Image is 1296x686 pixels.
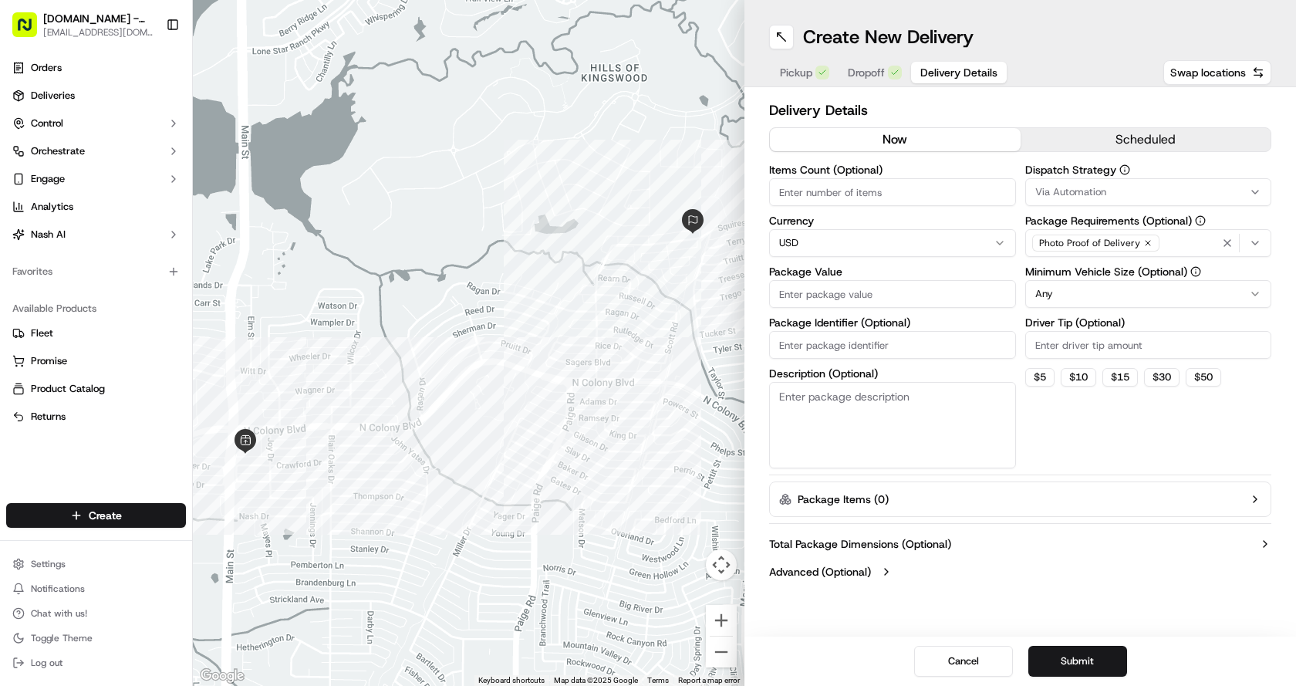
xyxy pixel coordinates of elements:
div: Start new chat [69,147,253,163]
span: Orders [31,61,62,75]
span: Analytics [31,200,73,214]
a: Report a map error [678,676,740,684]
button: Log out [6,652,186,674]
button: Control [6,111,186,136]
input: Enter package identifier [769,331,1016,359]
button: $50 [1186,368,1221,387]
span: [PERSON_NAME] [48,239,125,252]
button: Total Package Dimensions (Optional) [769,536,1271,552]
span: Toggle Theme [31,632,93,644]
span: Swap locations [1170,65,1246,80]
img: 1736555255976-a54dd68f-1ca7-489b-9aae-adbdc363a1c4 [31,240,43,252]
button: Promise [6,349,186,373]
button: Swap locations [1163,60,1271,85]
button: Toggle Theme [6,627,186,649]
span: [DATE] [59,281,91,293]
div: 💻 [130,346,143,359]
button: [EMAIL_ADDRESS][DOMAIN_NAME] [43,26,154,39]
label: Total Package Dimensions (Optional) [769,536,951,552]
span: • [51,281,56,293]
button: Start new chat [262,152,281,171]
label: Package Identifier (Optional) [769,317,1016,328]
span: Notifications [31,583,85,595]
span: API Documentation [146,345,248,360]
span: Chat with us! [31,607,87,620]
button: Orchestrate [6,139,186,164]
span: Settings [31,558,66,570]
a: Orders [6,56,186,80]
span: Pylon [154,383,187,394]
label: Minimum Vehicle Size (Optional) [1025,266,1272,277]
span: Product Catalog [31,382,105,396]
span: Nash AI [31,228,66,242]
span: Photo Proof of Delivery [1039,237,1140,249]
label: Currency [769,215,1016,226]
div: 📗 [15,346,28,359]
span: Delivery Details [920,65,997,80]
button: now [770,128,1021,151]
a: Returns [12,410,180,424]
span: Orchestrate [31,144,85,158]
a: Open this area in Google Maps (opens a new window) [197,666,248,686]
button: [DOMAIN_NAME] - The Colony [43,11,154,26]
button: Zoom out [706,637,737,667]
button: Package Requirements (Optional) [1195,215,1206,226]
button: Via Automation [1025,178,1272,206]
span: Deliveries [31,89,75,103]
button: [DOMAIN_NAME] - The Colony[EMAIL_ADDRESS][DOMAIN_NAME] [6,6,160,43]
button: scheduled [1021,128,1271,151]
button: See all [239,198,281,216]
input: Enter number of items [769,178,1016,206]
button: Package Items (0) [769,482,1271,517]
div: Favorites [6,259,186,284]
span: Knowledge Base [31,345,118,360]
a: 📗Knowledge Base [9,339,124,367]
button: Cancel [914,646,1013,677]
span: • [128,239,133,252]
button: Zoom in [706,605,737,636]
label: Dispatch Strategy [1025,164,1272,175]
p: Welcome 👋 [15,62,281,86]
button: Product Catalog [6,377,186,401]
a: Fleet [12,326,180,340]
div: Past conversations [15,201,103,213]
button: Notifications [6,578,186,600]
a: 💻API Documentation [124,339,254,367]
button: Photo Proof of Delivery [1025,229,1272,257]
a: Terms (opens in new tab) [647,676,669,684]
span: Pickup [780,65,812,80]
button: Dispatch Strategy [1119,164,1130,175]
button: $30 [1144,368,1180,387]
button: Map camera controls [706,549,737,580]
a: Promise [12,354,180,368]
button: Create [6,503,186,528]
span: [DATE] [137,239,168,252]
img: Brigitte Vinadas [15,225,40,249]
span: Engage [31,172,65,186]
img: Google [197,666,248,686]
span: Dropoff [848,65,885,80]
img: 1755196953914-cd9d9cba-b7f7-46ee-b6f5-75ff69acacf5 [32,147,60,175]
label: Package Requirements (Optional) [1025,215,1272,226]
span: Control [31,117,63,130]
img: Nash [15,15,46,46]
label: Driver Tip (Optional) [1025,317,1272,328]
img: 1736555255976-a54dd68f-1ca7-489b-9aae-adbdc363a1c4 [15,147,43,175]
button: Advanced (Optional) [769,564,1271,580]
input: Enter driver tip amount [1025,331,1272,359]
a: Analytics [6,194,186,219]
div: Available Products [6,296,186,321]
button: Settings [6,553,186,575]
button: $15 [1102,368,1138,387]
label: Package Items ( 0 ) [798,492,889,507]
label: Description (Optional) [769,368,1016,379]
input: Got a question? Start typing here... [40,100,278,116]
span: Map data ©2025 Google [554,676,638,684]
label: Items Count (Optional) [769,164,1016,175]
button: $10 [1061,368,1096,387]
button: $5 [1025,368,1055,387]
div: We're available if you need us! [69,163,212,175]
h1: Create New Delivery [803,25,974,49]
